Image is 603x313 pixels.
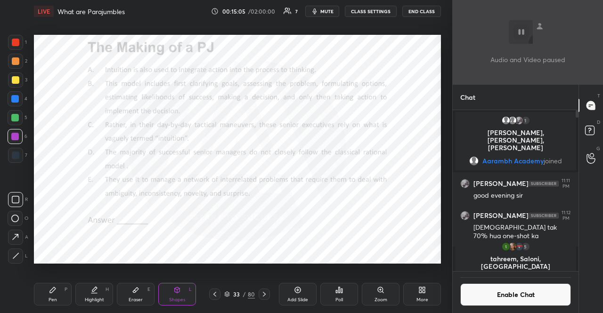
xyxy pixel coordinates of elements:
div: Zoom [375,297,387,302]
h6: [PERSON_NAME] [473,179,529,188]
div: 11:12 PM [561,210,571,221]
button: CLASS SETTINGS [345,6,397,17]
img: thumbnail.jpg [508,242,517,251]
p: [PERSON_NAME], [PERSON_NAME], [PERSON_NAME] [461,129,570,152]
div: Pen [49,297,57,302]
div: L [8,249,28,264]
div: 7 [295,9,298,14]
div: E [147,287,150,292]
img: thumbnail.jpg [461,211,469,220]
div: grid [453,110,579,271]
span: mute [320,8,334,15]
img: 4P8fHbbgJtejmAAAAAElFTkSuQmCC [529,213,559,218]
div: 1 [8,35,27,50]
p: G [596,145,600,152]
div: 4 [8,91,27,106]
div: 80 [248,290,255,298]
img: thumbnail.jpg [501,242,511,251]
div: [DEMOGRAPHIC_DATA] tak 70% hua one-shot ka [473,223,571,241]
button: END CLASS [402,6,441,17]
img: thumbnail.jpg [461,179,469,188]
div: 7 [8,148,27,163]
img: default.png [508,116,517,125]
p: D [597,119,600,126]
img: thumbnail.jpg [514,242,524,251]
div: L [189,287,192,292]
div: 5 [8,110,27,125]
div: Add Slide [287,297,308,302]
div: 5 [521,242,530,251]
div: 3 [8,72,27,88]
div: P [65,287,67,292]
img: default.png [501,116,511,125]
div: 1 [521,116,530,125]
div: R [8,192,28,207]
div: 2 [8,54,27,69]
h6: [PERSON_NAME] [473,211,529,220]
div: Eraser [129,297,143,302]
div: Shapes [169,297,185,302]
div: Poll [335,297,343,302]
img: thumbnail.jpg [514,116,524,125]
p: Chat [453,85,483,110]
span: Aarambh Academy [482,157,544,165]
h4: What are Parajumbles [57,7,125,16]
div: Highlight [85,297,104,302]
div: / [243,291,246,297]
button: Enable Chat [460,283,571,306]
img: default.png [469,156,479,166]
p: tahreem, Saloni, [GEOGRAPHIC_DATA] [461,255,570,270]
div: good evening sir [473,191,571,201]
div: LIVE [34,6,54,17]
div: 33 [232,291,241,297]
span: joined [544,157,562,165]
div: More [416,297,428,302]
p: T [597,92,600,99]
img: 4P8fHbbgJtejmAAAAAElFTkSuQmCC [529,181,559,186]
p: Audio and Video paused [490,55,565,64]
div: A [8,230,28,245]
div: 11:11 PM [561,178,571,189]
div: H [106,287,109,292]
div: O [8,211,28,226]
button: mute [305,6,339,17]
div: 6 [8,129,27,144]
